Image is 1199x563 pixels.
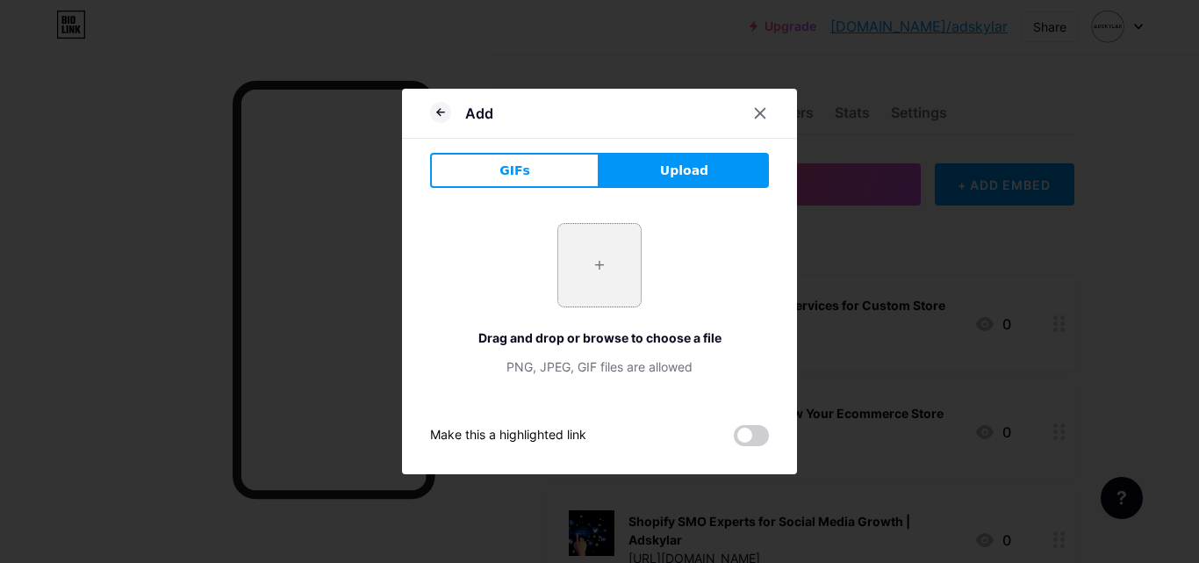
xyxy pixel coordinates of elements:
[430,328,769,347] div: Drag and drop or browse to choose a file
[430,357,769,376] div: PNG, JPEG, GIF files are allowed
[660,162,708,180] span: Upload
[430,153,599,188] button: GIFs
[599,153,769,188] button: Upload
[430,425,586,446] div: Make this a highlighted link
[499,162,530,180] span: GIFs
[465,103,493,124] div: Add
